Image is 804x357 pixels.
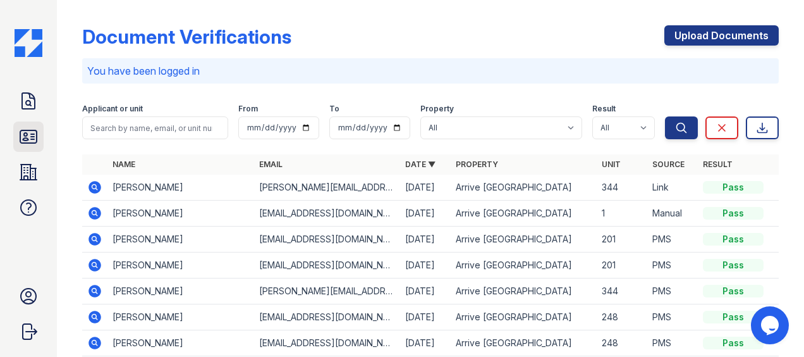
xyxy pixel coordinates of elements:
[451,175,597,201] td: Arrive [GEOGRAPHIC_DATA]
[647,201,698,227] td: Manual
[647,175,698,201] td: Link
[647,279,698,304] td: PMS
[597,330,647,356] td: 248
[82,116,228,139] input: Search by name, email, or unit number
[259,160,283,169] a: Email
[703,181,764,194] div: Pass
[400,279,451,304] td: [DATE]
[451,227,597,253] td: Arrive [GEOGRAPHIC_DATA]
[451,201,597,227] td: Arrive [GEOGRAPHIC_DATA]
[107,330,253,356] td: [PERSON_NAME]
[113,160,135,169] a: Name
[664,25,779,46] a: Upload Documents
[107,201,253,227] td: [PERSON_NAME]
[451,279,597,304] td: Arrive [GEOGRAPHIC_DATA]
[597,279,647,304] td: 344
[400,201,451,227] td: [DATE]
[87,63,774,78] p: You have been logged in
[751,306,791,344] iframe: chat widget
[400,227,451,253] td: [DATE]
[107,253,253,279] td: [PERSON_NAME]
[107,304,253,330] td: [PERSON_NAME]
[451,253,597,279] td: Arrive [GEOGRAPHIC_DATA]
[597,227,647,253] td: 201
[254,253,400,279] td: [EMAIL_ADDRESS][DOMAIN_NAME]
[451,304,597,330] td: Arrive [GEOGRAPHIC_DATA]
[254,330,400,356] td: [EMAIL_ADDRESS][DOMAIN_NAME]
[107,175,253,201] td: [PERSON_NAME]
[400,253,451,279] td: [DATE]
[703,259,764,272] div: Pass
[647,227,698,253] td: PMS
[597,201,647,227] td: 1
[703,233,764,246] div: Pass
[238,104,258,114] label: From
[597,304,647,330] td: 248
[107,227,253,253] td: [PERSON_NAME]
[82,25,291,48] div: Document Verifications
[597,175,647,201] td: 344
[15,29,42,57] img: CE_Icon_Blue-c292c112584629df590d857e76928e9f676e5b41ef8f769ba2f05ee15b207248.png
[703,311,764,323] div: Pass
[254,175,400,201] td: [PERSON_NAME][EMAIL_ADDRESS][DOMAIN_NAME]
[420,104,454,114] label: Property
[592,104,616,114] label: Result
[254,279,400,304] td: [PERSON_NAME][EMAIL_ADDRESS][DOMAIN_NAME]
[703,337,764,349] div: Pass
[254,201,400,227] td: [EMAIL_ADDRESS][DOMAIN_NAME]
[647,253,698,279] td: PMS
[652,160,685,169] a: Source
[703,160,733,169] a: Result
[647,304,698,330] td: PMS
[254,227,400,253] td: [EMAIL_ADDRESS][DOMAIN_NAME]
[329,104,339,114] label: To
[400,330,451,356] td: [DATE]
[400,304,451,330] td: [DATE]
[400,175,451,201] td: [DATE]
[703,285,764,297] div: Pass
[451,330,597,356] td: Arrive [GEOGRAPHIC_DATA]
[405,160,435,169] a: Date ▼
[647,330,698,356] td: PMS
[703,207,764,220] div: Pass
[82,104,143,114] label: Applicant or unit
[597,253,647,279] td: 201
[254,304,400,330] td: [EMAIL_ADDRESS][DOMAIN_NAME]
[456,160,498,169] a: Property
[602,160,621,169] a: Unit
[107,279,253,304] td: [PERSON_NAME]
